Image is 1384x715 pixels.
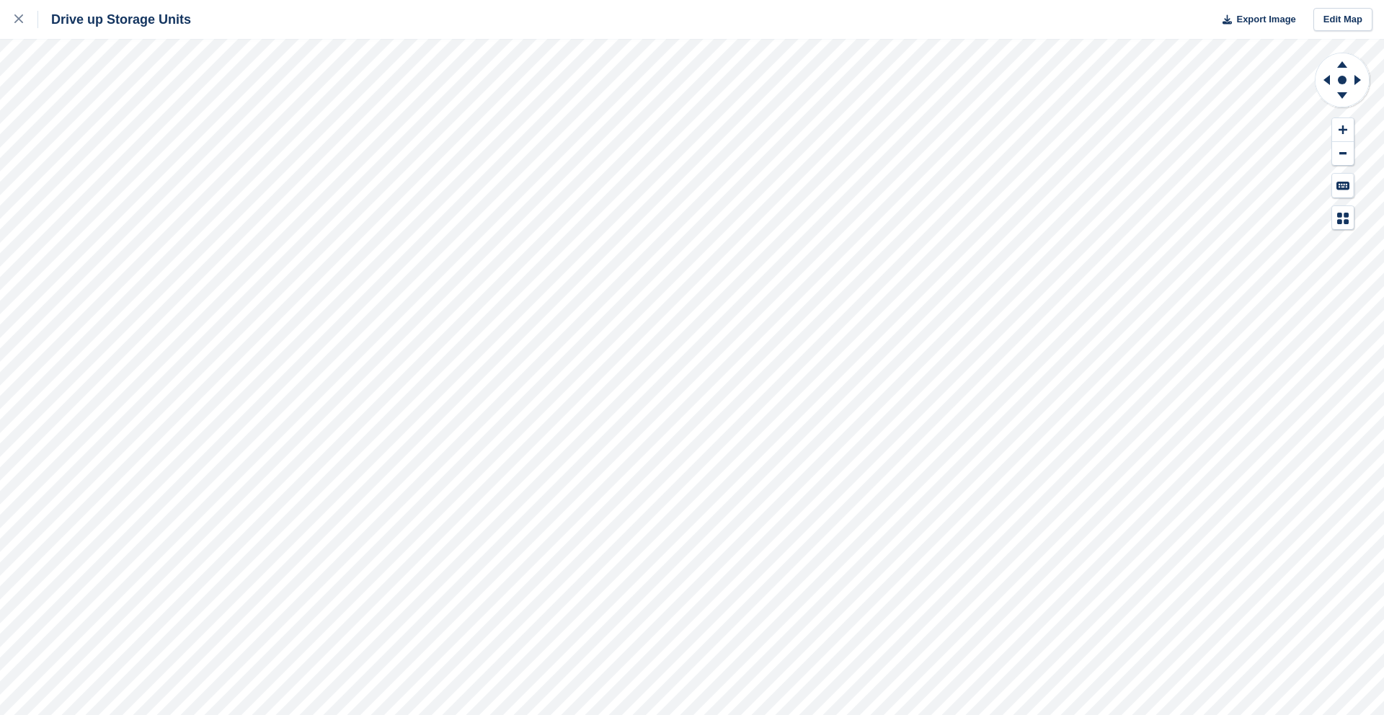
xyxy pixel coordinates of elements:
div: Drive up Storage Units [38,11,191,28]
button: Keyboard Shortcuts [1332,174,1354,197]
button: Zoom Out [1332,142,1354,166]
button: Export Image [1214,8,1296,32]
button: Zoom In [1332,118,1354,142]
span: Export Image [1236,12,1295,27]
button: Map Legend [1332,206,1354,230]
a: Edit Map [1313,8,1372,32]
